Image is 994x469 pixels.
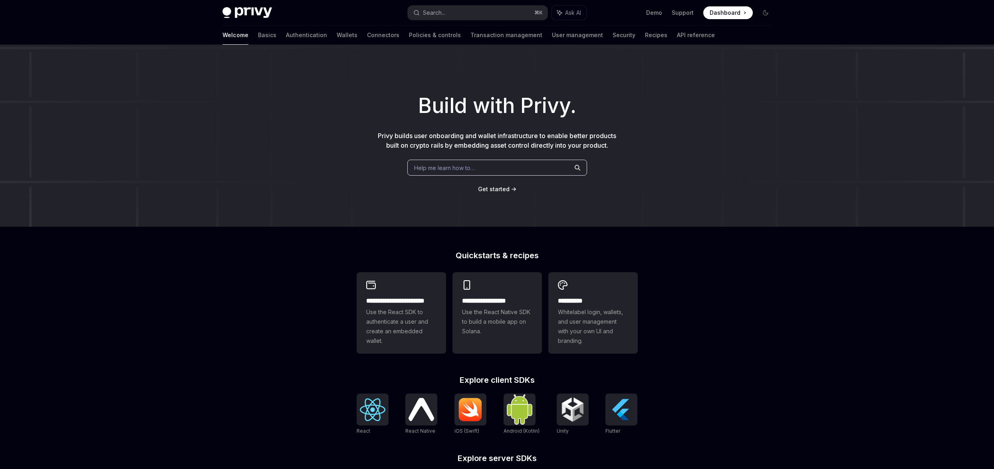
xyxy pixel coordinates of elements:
a: Demo [646,9,662,17]
img: Unity [560,397,585,422]
span: Flutter [605,428,620,434]
img: Android (Kotlin) [507,394,532,424]
span: Privy builds user onboarding and wallet infrastructure to enable better products built on crypto ... [378,132,616,149]
a: FlutterFlutter [605,394,637,435]
span: ⌘ K [534,10,543,16]
img: dark logo [222,7,272,18]
a: API reference [677,26,715,45]
a: User management [552,26,603,45]
span: React [357,428,370,434]
div: Search... [423,8,445,18]
a: Dashboard [703,6,753,19]
a: Recipes [645,26,667,45]
a: iOS (Swift)iOS (Swift) [454,394,486,435]
a: UnityUnity [557,394,589,435]
span: Whitelabel login, wallets, and user management with your own UI and branding. [558,307,628,346]
a: Support [672,9,694,17]
a: Security [613,26,635,45]
h1: Build with Privy. [13,90,981,121]
a: Get started [478,185,510,193]
span: Use the React SDK to authenticate a user and create an embedded wallet. [366,307,436,346]
span: Get started [478,186,510,192]
a: Wallets [337,26,357,45]
img: React Native [409,398,434,421]
a: Transaction management [470,26,542,45]
span: Use the React Native SDK to build a mobile app on Solana. [462,307,532,336]
a: Connectors [367,26,399,45]
a: Policies & controls [409,26,461,45]
h2: Explore server SDKs [357,454,638,462]
a: Android (Kotlin)Android (Kotlin) [504,394,540,435]
a: **** *****Whitelabel login, wallets, and user management with your own UI and branding. [548,272,638,354]
button: Toggle dark mode [759,6,772,19]
img: React [360,398,385,421]
a: ReactReact [357,394,389,435]
a: Basics [258,26,276,45]
h2: Explore client SDKs [357,376,638,384]
h2: Quickstarts & recipes [357,251,638,259]
span: Android (Kotlin) [504,428,540,434]
a: Welcome [222,26,248,45]
img: Flutter [609,397,634,422]
span: Unity [557,428,569,434]
span: Dashboard [710,9,740,17]
button: Ask AI [552,6,587,20]
span: React Native [405,428,435,434]
span: Help me learn how to… [414,164,475,172]
a: Authentication [286,26,327,45]
span: iOS (Swift) [454,428,479,434]
button: Search...⌘K [408,6,548,20]
a: React NativeReact Native [405,394,437,435]
a: **** **** **** ***Use the React Native SDK to build a mobile app on Solana. [452,272,542,354]
span: Ask AI [565,9,581,17]
img: iOS (Swift) [458,398,483,422]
